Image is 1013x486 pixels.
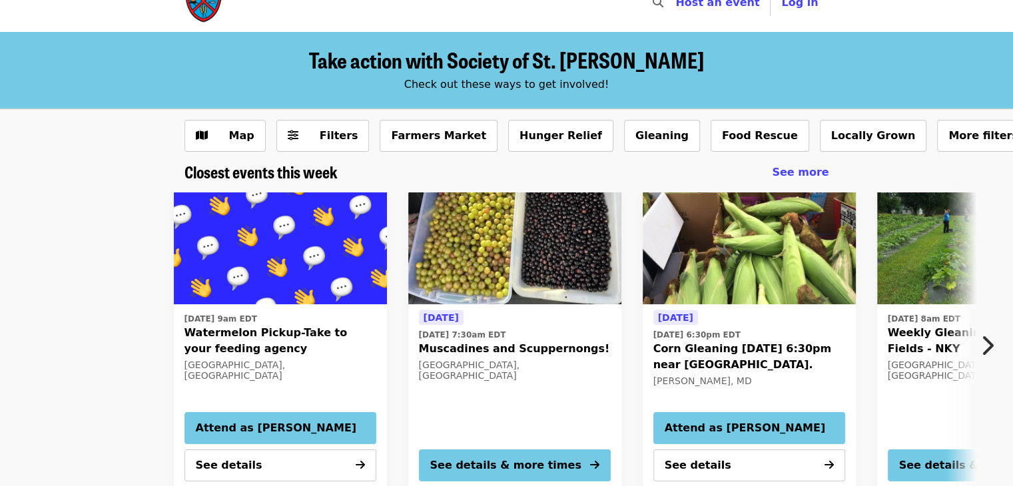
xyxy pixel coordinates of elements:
button: Filters (0 selected) [276,120,370,152]
span: [DATE] [424,312,459,323]
a: See more [772,164,829,180]
i: sliders-h icon [288,129,298,142]
img: Corn Gleaning Thursday, 8/28 at 6:30pm near Centreville. organized by Society of St. Andrew [643,192,856,304]
span: Corn Gleaning [DATE] 6:30pm near [GEOGRAPHIC_DATA]. [653,341,845,373]
button: Attend as [PERSON_NAME] [184,412,376,444]
button: Food Rescue [711,120,809,152]
button: Gleaning [624,120,700,152]
time: [DATE] 8am EDT [888,313,960,325]
button: Hunger Relief [508,120,613,152]
i: arrow-right icon [590,459,599,471]
button: Locally Grown [820,120,927,152]
time: [DATE] 9am EDT [184,313,257,325]
button: Next item [969,327,1013,364]
a: See details for "Watermelon Pickup-Take to your feeding agency" [184,310,376,385]
button: Farmers Market [380,120,498,152]
img: Watermelon Pickup-Take to your feeding agency organized by Society of St. Andrew [174,192,387,304]
button: Show map view [184,120,266,152]
div: [GEOGRAPHIC_DATA], [GEOGRAPHIC_DATA] [184,360,376,382]
div: Closest events this week [174,162,840,182]
a: Closest events this week [184,162,338,182]
div: [PERSON_NAME], MD [653,375,845,387]
span: Attend as [PERSON_NAME] [196,420,365,436]
button: See details [184,449,376,481]
div: See details & more times [430,457,581,473]
time: [DATE] 6:30pm EDT [653,329,741,341]
button: See details [653,449,845,481]
div: Check out these ways to get involved! [184,77,829,93]
i: chevron-right icon [980,333,994,358]
i: arrow-right icon [356,459,365,471]
a: See details for "Corn Gleaning Thursday, 8/28 at 6:30pm near Centreville." [653,310,845,389]
button: Attend as [PERSON_NAME] [653,412,845,444]
span: Map [229,129,254,142]
span: See details [196,459,262,471]
img: Muscadines and Scuppernongs! organized by Society of St. Andrew [408,192,621,304]
span: Take action with Society of St. [PERSON_NAME] [309,44,704,75]
i: arrow-right icon [825,459,834,471]
button: See details & more times [419,449,611,481]
i: map icon [196,129,208,142]
div: [GEOGRAPHIC_DATA], [GEOGRAPHIC_DATA] [419,360,611,382]
span: See details [665,459,731,471]
span: Muscadines and Scuppernongs! [419,341,611,357]
a: Watermelon Pickup-Take to your feeding agency [174,192,387,304]
span: See more [772,166,829,178]
time: [DATE] 7:30am EDT [419,329,506,341]
span: Attend as [PERSON_NAME] [665,420,834,436]
a: Corn Gleaning Thursday, 8/28 at 6:30pm near Centreville. [643,192,856,304]
span: Filters [320,129,358,142]
span: Watermelon Pickup-Take to your feeding agency [184,325,376,357]
span: [DATE] [658,312,693,323]
span: Closest events this week [184,160,338,183]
